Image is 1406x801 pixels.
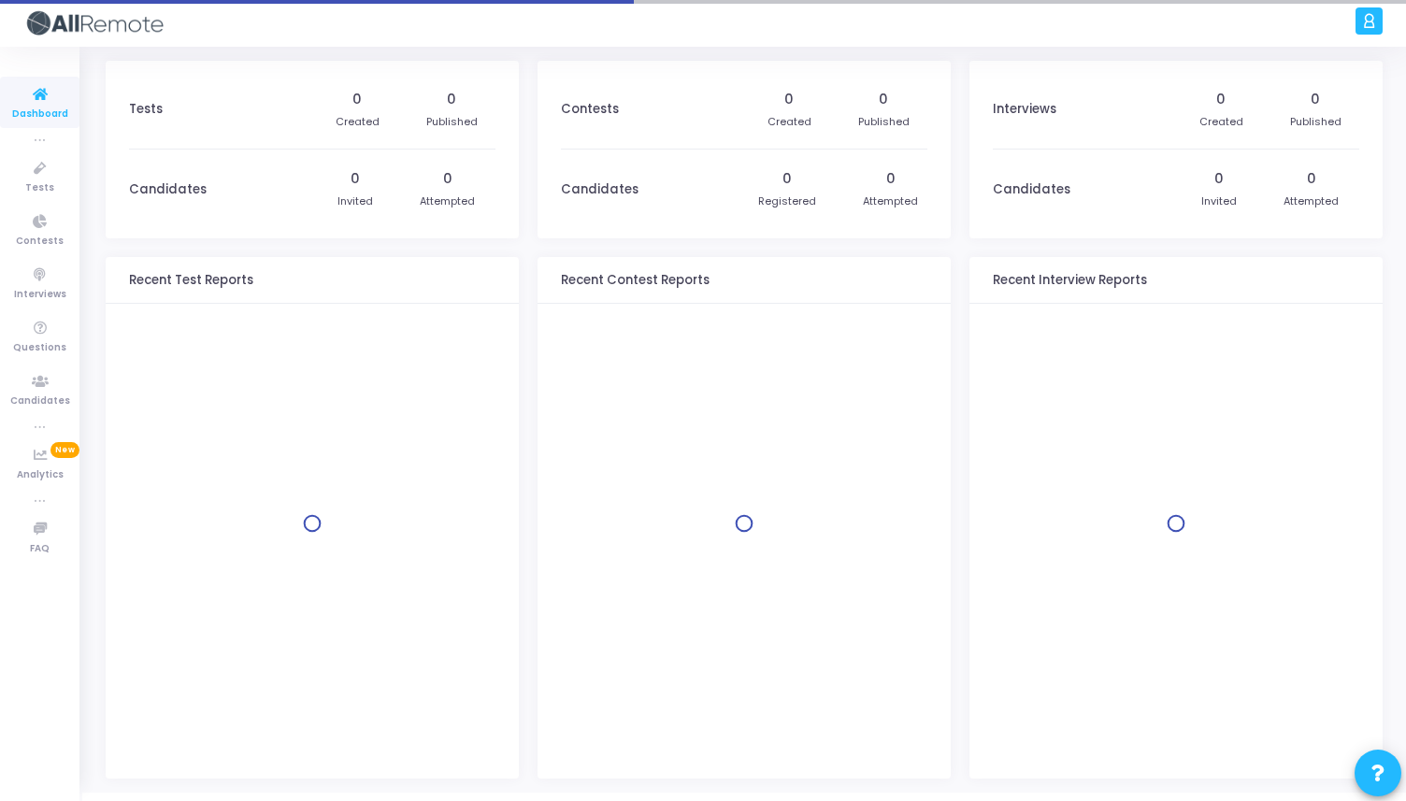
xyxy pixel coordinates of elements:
[993,273,1147,288] h3: Recent Interview Reports
[337,193,373,209] div: Invited
[10,393,70,409] span: Candidates
[561,102,619,117] h3: Contests
[1311,90,1320,109] div: 0
[993,102,1056,117] h3: Interviews
[16,234,64,250] span: Contests
[768,114,811,130] div: Created
[12,107,68,122] span: Dashboard
[863,193,918,209] div: Attempted
[561,273,710,288] h3: Recent Contest Reports
[1199,114,1243,130] div: Created
[17,467,64,483] span: Analytics
[1216,90,1226,109] div: 0
[30,541,50,557] span: FAQ
[50,442,79,458] span: New
[420,193,475,209] div: Attempted
[1307,169,1316,189] div: 0
[858,114,910,130] div: Published
[993,182,1070,197] h3: Candidates
[784,90,794,109] div: 0
[879,90,888,109] div: 0
[1284,193,1339,209] div: Attempted
[23,5,164,42] img: logo
[129,182,207,197] h3: Candidates
[1290,114,1341,130] div: Published
[351,169,360,189] div: 0
[561,182,638,197] h3: Candidates
[447,90,456,109] div: 0
[129,102,163,117] h3: Tests
[782,169,792,189] div: 0
[336,114,380,130] div: Created
[443,169,452,189] div: 0
[25,180,54,196] span: Tests
[1201,193,1237,209] div: Invited
[886,169,896,189] div: 0
[13,340,66,356] span: Questions
[352,90,362,109] div: 0
[14,287,66,303] span: Interviews
[758,193,816,209] div: Registered
[129,273,253,288] h3: Recent Test Reports
[426,114,478,130] div: Published
[1214,169,1224,189] div: 0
